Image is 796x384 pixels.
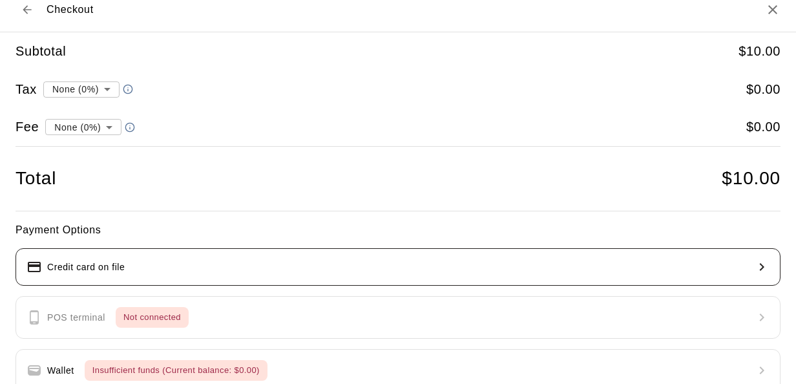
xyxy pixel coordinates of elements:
button: Close [765,2,780,17]
div: None (0%) [45,115,121,139]
div: None (0%) [43,77,120,101]
h5: Fee [16,118,39,136]
h4: Total [16,167,56,190]
h5: Subtotal [16,43,66,60]
p: Credit card on file [47,261,125,274]
h5: Tax [16,81,37,98]
h6: Payment Options [16,222,780,239]
h5: $ 10.00 [738,43,780,60]
h5: $ 0.00 [746,81,780,98]
h4: $ 10.00 [722,167,780,190]
button: Credit card on file [16,248,780,286]
h5: $ 0.00 [746,118,780,136]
